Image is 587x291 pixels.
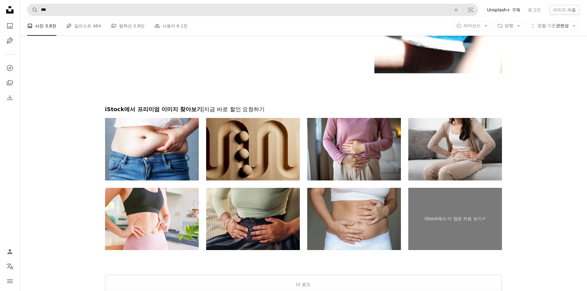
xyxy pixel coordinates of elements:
img: 과도한 배꼽 지방, 과체중 개념을 들고 있는 여성의 손 [105,118,199,180]
span: | 지금 바로 할인 요청하기 [202,106,265,112]
span: 6.1천 [177,22,188,29]
a: 사용자 6.1천 [154,16,188,36]
img: 여자 쇼 그녀의 몸 모양 [105,188,199,250]
span: 정렬 기준 [537,23,556,28]
a: 일러스트 [4,34,16,47]
a: 로그인 [524,5,544,15]
form: 사이트 전체에서 이미지 찾기 [27,4,478,16]
a: iStock에서 더 많은 자료 보기↗ [408,188,502,250]
h2: iStock에서 프리미엄 이미지 찾아보기 [105,106,502,113]
span: 464 [93,22,101,29]
a: 홈 — Unsplash [4,4,16,17]
img: 복통을 앓고 있는 여성은 거실 소파에 앉아 배를 움켜쥐고 있다. [408,118,502,180]
img: 생리통을 위해 집의 거실 소파에서 여성과 함께 손, 생리 및 복통. 생식력, 배란 주기 또는 단계 및 생리 증상이 있는 아파트에서 사람 클로즈업 [206,188,300,250]
span: 라이선스 [463,23,481,28]
span: 관련성 [537,23,569,29]
a: 컬렉션 [4,77,16,89]
span: 3.9만 [133,22,144,29]
a: 로그인 / 가입 [4,245,16,258]
a: 탐색 [4,62,16,74]
button: 방향 [494,21,524,31]
button: 메뉴 [4,275,16,287]
a: Unsplash+ 구독 [483,5,524,15]
button: 라이선스 [453,21,491,31]
button: 이미지 제출 [549,5,580,15]
button: 정렬 기준관련성 [527,21,580,31]
button: 삭제 [449,4,463,16]
img: 가벼운 나무 표면은 부드럽게 흐르는 곡선의 미로 모양입니다 [206,118,300,180]
a: 일러스트 464 [66,16,101,36]
button: 언어 [4,260,16,273]
button: 시각적 검색 [463,4,478,16]
a: 사진 [4,20,16,32]
img: Woman suffering from abdominal pain at home [307,118,401,180]
button: Unsplash 검색 [27,4,38,16]
a: 컬렉션 3.9만 [111,16,145,36]
img: 복통, 팽만감, 헛배부름, 복부 팽만, 배앓이, 소화 장애. 손으로 배를 잡고 있는 젊은 여자 [307,188,401,250]
a: 다운로드 내역 [4,91,16,104]
span: 방향 [505,23,513,28]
